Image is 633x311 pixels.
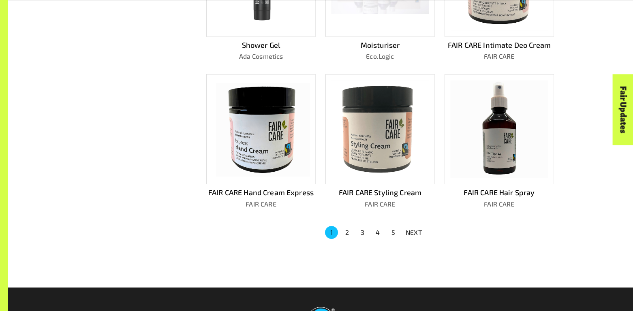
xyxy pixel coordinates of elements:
[401,225,427,240] button: NEXT
[325,226,338,239] button: page 1
[206,40,316,51] p: Shower Gel
[406,228,422,237] p: NEXT
[445,74,554,209] a: FAIR CARE Hair SprayFAIR CARE
[325,51,435,61] p: Eco.Logic
[340,226,353,239] button: Go to page 2
[206,199,316,209] p: FAIR CARE
[445,40,554,51] p: FAIR CARE Intimate Deo Cream
[206,51,316,61] p: Ada Cosmetics
[445,187,554,198] p: FAIR CARE Hair Spray
[206,187,316,198] p: FAIR CARE Hand Cream Express
[325,199,435,209] p: FAIR CARE
[371,226,384,239] button: Go to page 4
[387,226,400,239] button: Go to page 5
[325,40,435,51] p: Moisturiser
[206,74,316,209] a: FAIR CARE Hand Cream ExpressFAIR CARE
[445,51,554,61] p: FAIR CARE
[325,187,435,198] p: FAIR CARE Styling Cream
[325,74,435,209] a: FAIR CARE Styling CreamFAIR CARE
[445,199,554,209] p: FAIR CARE
[324,225,427,240] nav: pagination navigation
[356,226,369,239] button: Go to page 3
